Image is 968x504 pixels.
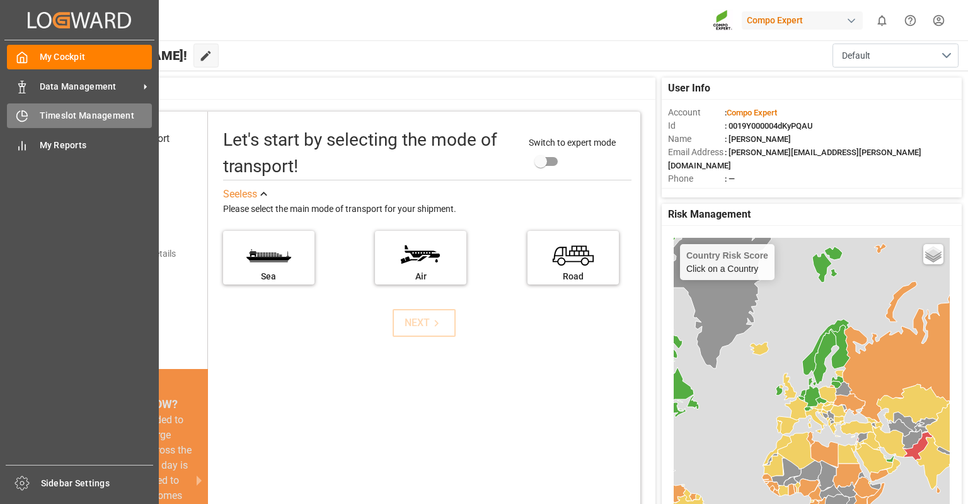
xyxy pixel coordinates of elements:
[686,250,768,274] div: Click on a Country
[40,109,153,122] span: Timeslot Management
[686,250,768,261] h4: Country Risk Score
[223,187,257,202] div: See less
[725,121,813,131] span: : 0019Y000004dKyPQAU
[668,132,725,146] span: Name
[668,81,710,96] span: User Info
[40,80,139,93] span: Data Management
[842,49,870,62] span: Default
[742,11,863,30] div: Compo Expert
[40,50,153,64] span: My Cockpit
[223,127,517,180] div: Let's start by selecting the mode of transport!
[393,309,456,337] button: NEXT
[727,108,777,117] span: Compo Expert
[668,185,725,199] span: Account Type
[41,477,154,490] span: Sidebar Settings
[97,247,176,261] div: Add shipping details
[833,44,959,67] button: open menu
[725,187,756,197] span: : Shipper
[534,270,613,283] div: Road
[668,148,921,170] span: : [PERSON_NAME][EMAIL_ADDRESS][PERSON_NAME][DOMAIN_NAME]
[868,6,896,35] button: show 0 new notifications
[725,174,735,184] span: : —
[40,139,153,152] span: My Reports
[529,138,616,148] span: Switch to expert mode
[668,106,725,119] span: Account
[381,270,460,283] div: Air
[7,103,152,128] a: Timeslot Management
[725,108,777,117] span: :
[7,132,152,157] a: My Reports
[923,244,943,264] a: Layers
[405,315,443,331] div: NEXT
[668,207,751,222] span: Risk Management
[725,134,791,144] span: : [PERSON_NAME]
[896,6,925,35] button: Help Center
[52,44,187,67] span: Hello [PERSON_NAME]!
[742,8,868,32] button: Compo Expert
[223,202,631,217] div: Please select the main mode of transport for your shipment.
[668,146,725,159] span: Email Address
[713,9,733,32] img: Screenshot%202023-09-29%20at%2010.02.21.png_1712312052.png
[229,270,308,283] div: Sea
[668,119,725,132] span: Id
[668,172,725,185] span: Phone
[7,45,152,69] a: My Cockpit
